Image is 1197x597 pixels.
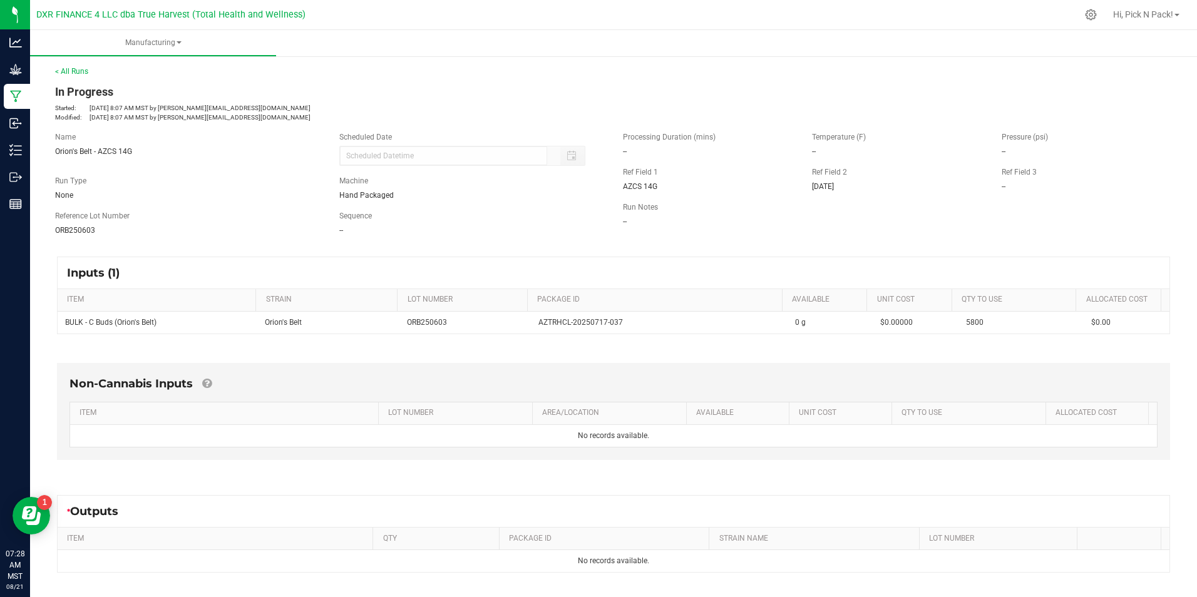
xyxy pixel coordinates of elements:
[65,318,157,327] span: BULK - C Buds (Orion's Belt)
[80,408,373,418] a: ITEMSortable
[9,198,22,210] inline-svg: Reports
[877,295,947,305] a: Unit CostSortable
[67,534,368,544] a: ITEMSortable
[339,226,343,235] span: --
[9,63,22,76] inline-svg: Grow
[9,36,22,49] inline-svg: Analytics
[542,408,681,418] a: AREA/LOCATIONSortable
[30,30,276,56] a: Manufacturing
[55,133,76,141] span: Name
[1087,534,1156,544] a: Sortable
[70,425,1157,447] td: No records available.
[1002,147,1005,156] span: --
[6,548,24,582] p: 07:28 AM MST
[388,408,527,418] a: LOT NUMBERSortable
[623,217,627,226] span: --
[266,295,393,305] a: STRAINSortable
[58,550,1169,572] td: No records available.
[929,534,1072,544] a: LOT NUMBERSortable
[407,318,447,327] span: ORB250603
[55,67,88,76] a: < All Runs
[902,408,1040,418] a: QTY TO USESortable
[1002,133,1048,141] span: Pressure (psi)
[55,226,95,235] span: ORB250603
[623,168,658,176] span: Ref Field 1
[339,212,372,220] span: Sequence
[9,144,22,156] inline-svg: Inventory
[1002,182,1005,191] span: --
[67,295,251,305] a: ITEMSortable
[812,133,866,141] span: Temperature (F)
[966,318,984,327] span: 5800
[1083,9,1099,21] div: Manage settings
[1056,408,1143,418] a: Allocated CostSortable
[339,176,368,185] span: Machine
[55,175,86,186] span: Run Type
[30,38,276,48] span: Manufacturing
[9,117,22,130] inline-svg: Inbound
[538,317,623,329] span: AZTRHCL-20250717-037
[1086,295,1156,305] a: Allocated CostSortable
[408,295,523,305] a: LOT NUMBERSortable
[962,295,1071,305] a: QTY TO USESortable
[55,103,604,113] p: [DATE] 8:07 AM MST by [PERSON_NAME][EMAIL_ADDRESS][DOMAIN_NAME]
[9,171,22,183] inline-svg: Outbound
[70,504,131,518] span: Outputs
[55,147,132,156] span: Orion's Belt - AZCS 14G
[799,408,886,418] a: Unit CostSortable
[339,133,392,141] span: Scheduled Date
[696,408,784,418] a: AVAILABLESortable
[1091,318,1111,327] span: $0.00
[339,191,394,200] span: Hand Packaged
[537,295,777,305] a: PACKAGE IDSortable
[795,318,799,327] span: 0
[792,295,862,305] a: AVAILABLESortable
[265,318,302,327] span: Orion's Belt
[202,377,212,390] a: Add Non-Cannabis items that were also consumed in the run (e.g. gloves and packaging); Also add N...
[623,182,657,191] span: AZCS 14G
[383,534,495,544] a: QTYSortable
[55,113,604,122] p: [DATE] 8:07 AM MST by [PERSON_NAME][EMAIL_ADDRESS][DOMAIN_NAME]
[55,191,73,200] span: None
[13,497,50,534] iframe: Resource center
[801,318,806,327] span: g
[812,168,847,176] span: Ref Field 2
[1113,9,1173,19] span: Hi, Pick N Pack!
[67,266,132,280] span: Inputs (1)
[623,147,627,156] span: --
[36,9,306,20] span: DXR FINANCE 4 LLC dba True Harvest (Total Health and Wellness)
[55,113,90,122] span: Modified:
[9,90,22,103] inline-svg: Manufacturing
[509,534,704,544] a: PACKAGE IDSortable
[55,103,90,113] span: Started:
[812,182,834,191] span: [DATE]
[719,534,915,544] a: STRAIN NAMESortable
[623,133,716,141] span: Processing Duration (mins)
[6,582,24,591] p: 08/21
[880,318,913,327] span: $0.00000
[55,83,604,100] div: In Progress
[1002,168,1037,176] span: Ref Field 3
[69,377,193,390] span: Non-Cannabis Inputs
[55,212,130,220] span: Reference Lot Number
[812,147,816,156] span: --
[623,203,658,212] span: Run Notes
[37,495,52,510] iframe: Resource center unread badge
